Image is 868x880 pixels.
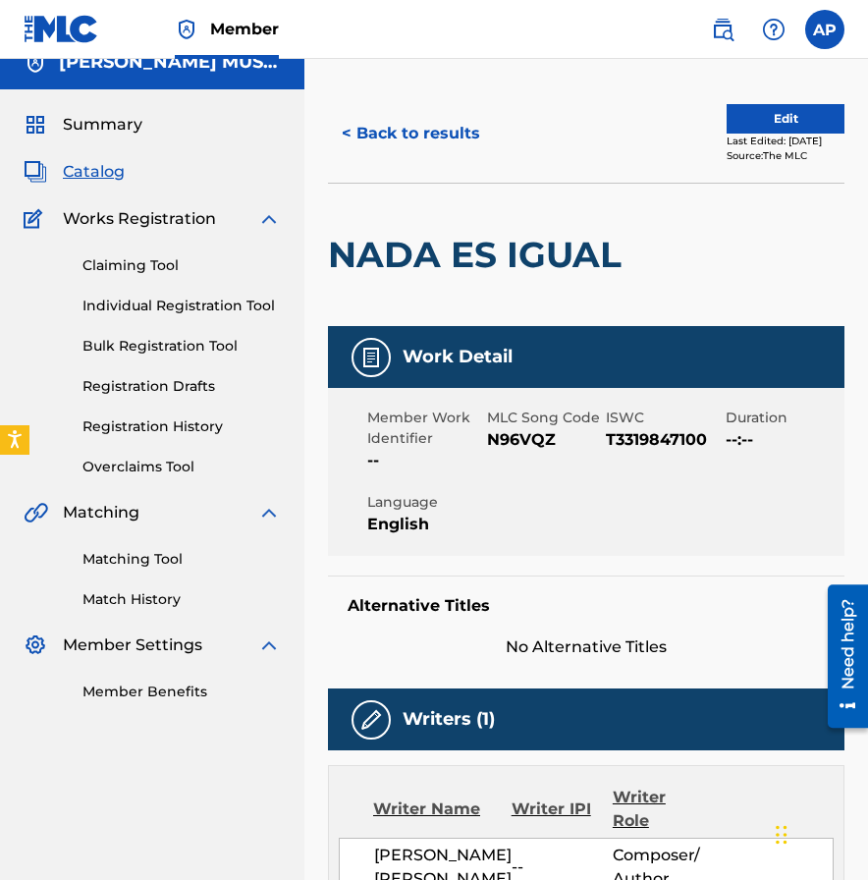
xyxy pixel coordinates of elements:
img: Member Settings [24,633,47,657]
span: Member Settings [63,633,202,657]
div: Writer Role [613,786,705,833]
iframe: Resource Center [813,577,868,735]
a: SummarySummary [24,113,142,137]
a: Public Search [703,10,742,49]
span: English [367,513,482,536]
span: No Alternative Titles [328,635,844,659]
span: MLC Song Code [487,408,602,428]
div: Drag [776,805,787,864]
div: Last Edited: [DATE] [727,134,844,148]
img: search [711,18,734,41]
img: Catalog [24,160,47,184]
div: Writer IPI [512,797,613,821]
button: Edit [727,104,844,134]
img: Accounts [24,51,47,75]
button: < Back to results [328,109,494,158]
div: User Menu [805,10,844,49]
span: Duration [726,408,841,428]
img: expand [257,207,281,231]
a: Bulk Registration Tool [82,336,281,357]
img: Top Rightsholder [175,18,198,41]
h5: Writers (1) [403,708,495,731]
a: Individual Registration Tool [82,296,281,316]
img: Work Detail [359,346,383,369]
a: Registration Drafts [82,376,281,397]
span: Works Registration [63,207,216,231]
span: -- [367,449,482,472]
h5: Alternative Titles [348,596,825,616]
img: Writers [359,708,383,732]
span: --:-- [726,428,841,452]
span: Catalog [63,160,125,184]
a: Claiming Tool [82,255,281,276]
img: MLC Logo [24,15,99,43]
a: Registration History [82,416,281,437]
a: Match History [82,589,281,610]
img: expand [257,633,281,657]
span: T3319847100 [606,428,721,452]
a: Matching Tool [82,549,281,570]
img: Summary [24,113,47,137]
img: help [762,18,786,41]
h2: NADA ES IGUAL [328,233,631,277]
span: Language [367,492,482,513]
img: Matching [24,501,48,524]
span: N96VQZ [487,428,602,452]
span: ISWC [606,408,721,428]
h5: MAXIMO AGUIRRE MUSIC PUBLISHING, INC. [59,51,281,74]
span: Summary [63,113,142,137]
a: Member Benefits [82,682,281,702]
img: expand [257,501,281,524]
h5: Work Detail [403,346,513,368]
img: Works Registration [24,207,49,231]
a: CatalogCatalog [24,160,125,184]
span: Matching [63,501,139,524]
a: Overclaims Tool [82,457,281,477]
div: Source: The MLC [727,148,844,163]
iframe: Chat Widget [770,786,868,880]
span: Member Work Identifier [367,408,482,449]
span: Member [210,18,279,40]
div: Help [754,10,793,49]
span: -- [512,855,613,879]
div: Writer Name [373,797,512,821]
